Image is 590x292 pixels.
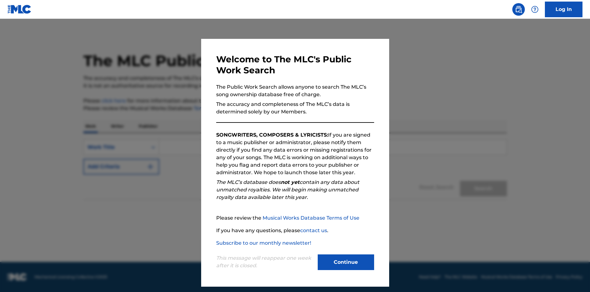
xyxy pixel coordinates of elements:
[281,179,300,185] strong: not yet
[529,3,541,16] div: Help
[216,132,328,138] strong: SONGWRITERS, COMPOSERS & LYRICISTS:
[515,6,522,13] img: search
[531,6,539,13] img: help
[8,5,32,14] img: MLC Logo
[216,214,374,222] p: Please review the
[216,54,374,76] h3: Welcome to The MLC's Public Work Search
[300,227,327,233] a: contact us
[559,262,590,292] iframe: Chat Widget
[216,254,314,269] p: This message will reappear one week after it is closed.
[216,227,374,234] p: If you have any questions, please .
[216,240,311,246] a: Subscribe to our monthly newsletter!
[545,2,582,17] a: Log In
[512,3,525,16] a: Public Search
[216,131,374,176] p: If you are signed to a music publisher or administrator, please notify them directly if you find ...
[263,215,359,221] a: Musical Works Database Terms of Use
[216,83,374,98] p: The Public Work Search allows anyone to search The MLC’s song ownership database free of charge.
[216,179,359,200] em: The MLC’s database does contain any data about unmatched royalties. We will begin making unmatche...
[318,254,374,270] button: Continue
[216,101,374,116] p: The accuracy and completeness of The MLC’s data is determined solely by our Members.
